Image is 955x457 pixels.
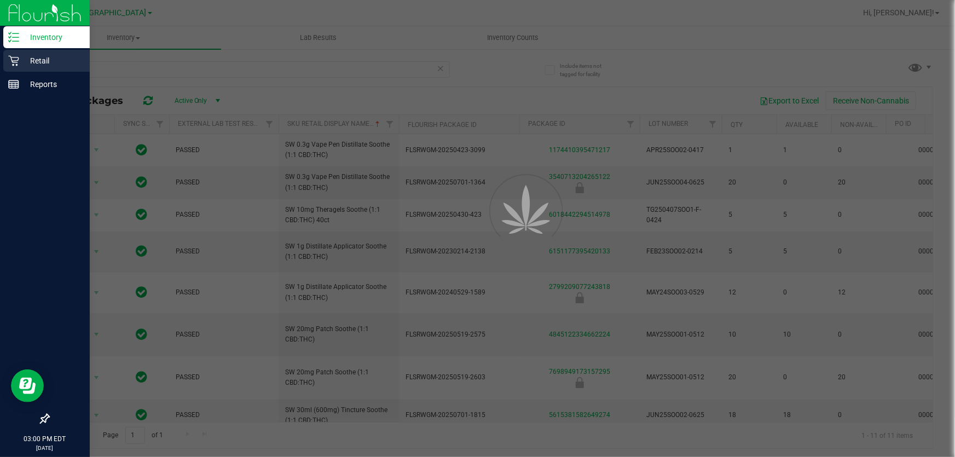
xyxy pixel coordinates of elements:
p: 03:00 PM EDT [5,434,85,444]
inline-svg: Reports [8,79,19,90]
inline-svg: Inventory [8,32,19,43]
p: Reports [19,78,85,91]
p: Inventory [19,31,85,44]
p: Retail [19,54,85,67]
p: [DATE] [5,444,85,452]
inline-svg: Retail [8,55,19,66]
iframe: Resource center [11,369,44,402]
